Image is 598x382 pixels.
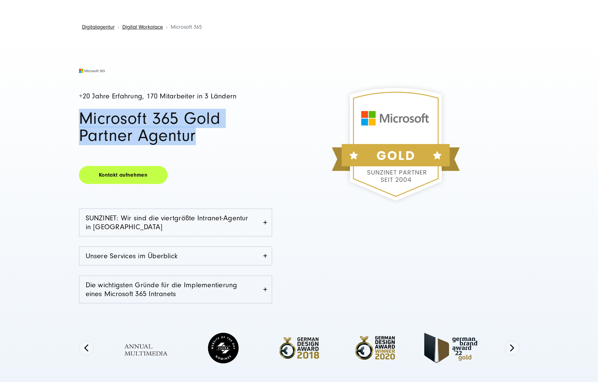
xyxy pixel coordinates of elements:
[313,62,478,227] img: SUNZINET Gold Partner Microsoft, internationaler Hard- und Softwareentwickler und Technologieunte...
[80,209,272,236] a: SUNZINET: Wir sind die viertgrößte Intranet-Agentur in [GEOGRAPHIC_DATA]
[345,330,405,366] img: Full Service Digitalagentur - German Design Award Winner 2020
[79,110,272,144] h1: Microsoft 365 Gold Partner Agentur
[505,341,519,355] button: Next
[79,69,105,73] img: Microsoft 365 Logo - Digitalagentur SUNZINET
[421,331,481,365] img: german-brand-award-gold-badge
[269,332,329,364] img: Full Service Digitalagentur - German Design Award 2018 Winner-PhotoRoom.png-PhotoRoom
[79,166,168,184] a: Kontakt aufnehmen
[117,331,178,365] img: Full Service Digitalagentur - Annual Multimedia Awards
[171,24,202,30] span: Microsoft 365
[80,276,272,303] a: Die wichtigsten Gründe für die Implementierung eines Microsoft 365 Intranets
[122,24,163,30] a: Digital Workplace
[79,93,272,100] h4: +20 Jahre Erfahrung, 170 Mitarbeiter in 3 Ländern
[80,247,272,265] a: Unsere Services im Überblick
[193,329,254,367] img: Webentwickler-Agentur - CSSDA Website Nominee
[82,24,115,30] a: Digitalagentur
[79,341,94,355] button: Previous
